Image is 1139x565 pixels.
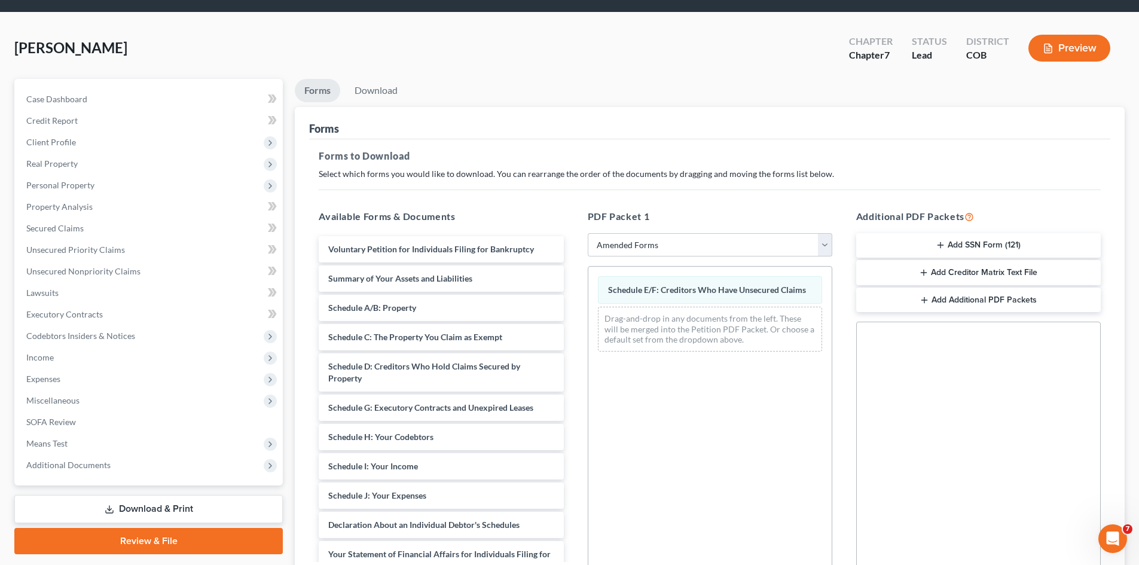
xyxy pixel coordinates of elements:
[328,520,520,530] span: Declaration About an Individual Debtor's Schedules
[26,352,54,362] span: Income
[26,309,103,319] span: Executory Contracts
[26,417,76,427] span: SOFA Review
[328,402,533,413] span: Schedule G: Executory Contracts and Unexpired Leases
[14,39,127,56] span: [PERSON_NAME]
[14,495,283,523] a: Download & Print
[14,528,283,554] a: Review & File
[884,49,890,60] span: 7
[17,239,283,261] a: Unsecured Priority Claims
[912,48,947,62] div: Lead
[912,35,947,48] div: Status
[856,260,1101,285] button: Add Creditor Matrix Text File
[17,196,283,218] a: Property Analysis
[26,94,87,104] span: Case Dashboard
[26,331,135,341] span: Codebtors Insiders & Notices
[26,374,60,384] span: Expenses
[26,460,111,470] span: Additional Documents
[328,244,534,254] span: Voluntary Petition for Individuals Filing for Bankruptcy
[295,79,340,102] a: Forms
[328,332,502,342] span: Schedule C: The Property You Claim as Exempt
[328,461,418,471] span: Schedule I: Your Income
[17,218,283,239] a: Secured Claims
[17,110,283,132] a: Credit Report
[26,158,78,169] span: Real Property
[17,304,283,325] a: Executory Contracts
[849,35,893,48] div: Chapter
[26,115,78,126] span: Credit Report
[328,490,426,500] span: Schedule J: Your Expenses
[328,361,520,383] span: Schedule D: Creditors Who Hold Claims Secured by Property
[309,121,339,136] div: Forms
[26,180,94,190] span: Personal Property
[966,48,1009,62] div: COB
[849,48,893,62] div: Chapter
[319,149,1101,163] h5: Forms to Download
[966,35,1009,48] div: District
[856,209,1101,224] h5: Additional PDF Packets
[345,79,407,102] a: Download
[26,201,93,212] span: Property Analysis
[17,88,283,110] a: Case Dashboard
[17,282,283,304] a: Lawsuits
[26,245,125,255] span: Unsecured Priority Claims
[1098,524,1127,553] iframe: Intercom live chat
[608,285,806,295] span: Schedule E/F: Creditors Who Have Unsecured Claims
[17,411,283,433] a: SOFA Review
[319,168,1101,180] p: Select which forms you would like to download. You can rearrange the order of the documents by dr...
[588,209,832,224] h5: PDF Packet 1
[26,438,68,448] span: Means Test
[26,288,59,298] span: Lawsuits
[856,288,1101,313] button: Add Additional PDF Packets
[328,432,433,442] span: Schedule H: Your Codebtors
[319,209,563,224] h5: Available Forms & Documents
[598,307,822,352] div: Drag-and-drop in any documents from the left. These will be merged into the Petition PDF Packet. ...
[856,233,1101,258] button: Add SSN Form (121)
[26,137,76,147] span: Client Profile
[328,273,472,283] span: Summary of Your Assets and Liabilities
[328,303,416,313] span: Schedule A/B: Property
[26,223,84,233] span: Secured Claims
[17,261,283,282] a: Unsecured Nonpriority Claims
[26,266,141,276] span: Unsecured Nonpriority Claims
[1123,524,1132,534] span: 7
[26,395,80,405] span: Miscellaneous
[1028,35,1110,62] button: Preview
